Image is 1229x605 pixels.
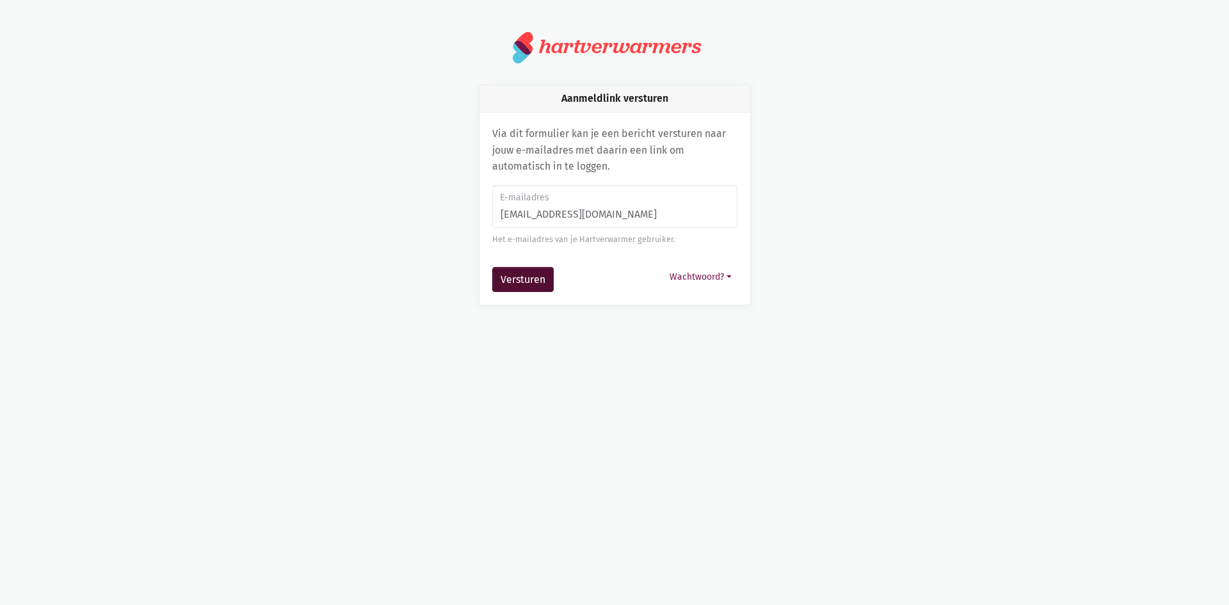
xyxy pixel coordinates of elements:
p: Via dit formulier kan je een bericht versturen naar jouw e-mailadres met daarin een link om autom... [492,125,737,175]
label: E-mailadres [500,191,728,205]
div: Aanmeldlink versturen [479,85,750,113]
div: Het e-mailadres van je Hartverwarmer gebruiker. [492,233,737,246]
div: hartverwarmers [539,35,701,58]
button: Versturen [492,267,554,293]
button: Wachtwoord? [664,267,737,287]
a: hartverwarmers [513,31,716,64]
img: logo.svg [513,31,534,64]
form: Aanmeldlink versturen [492,185,737,293]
